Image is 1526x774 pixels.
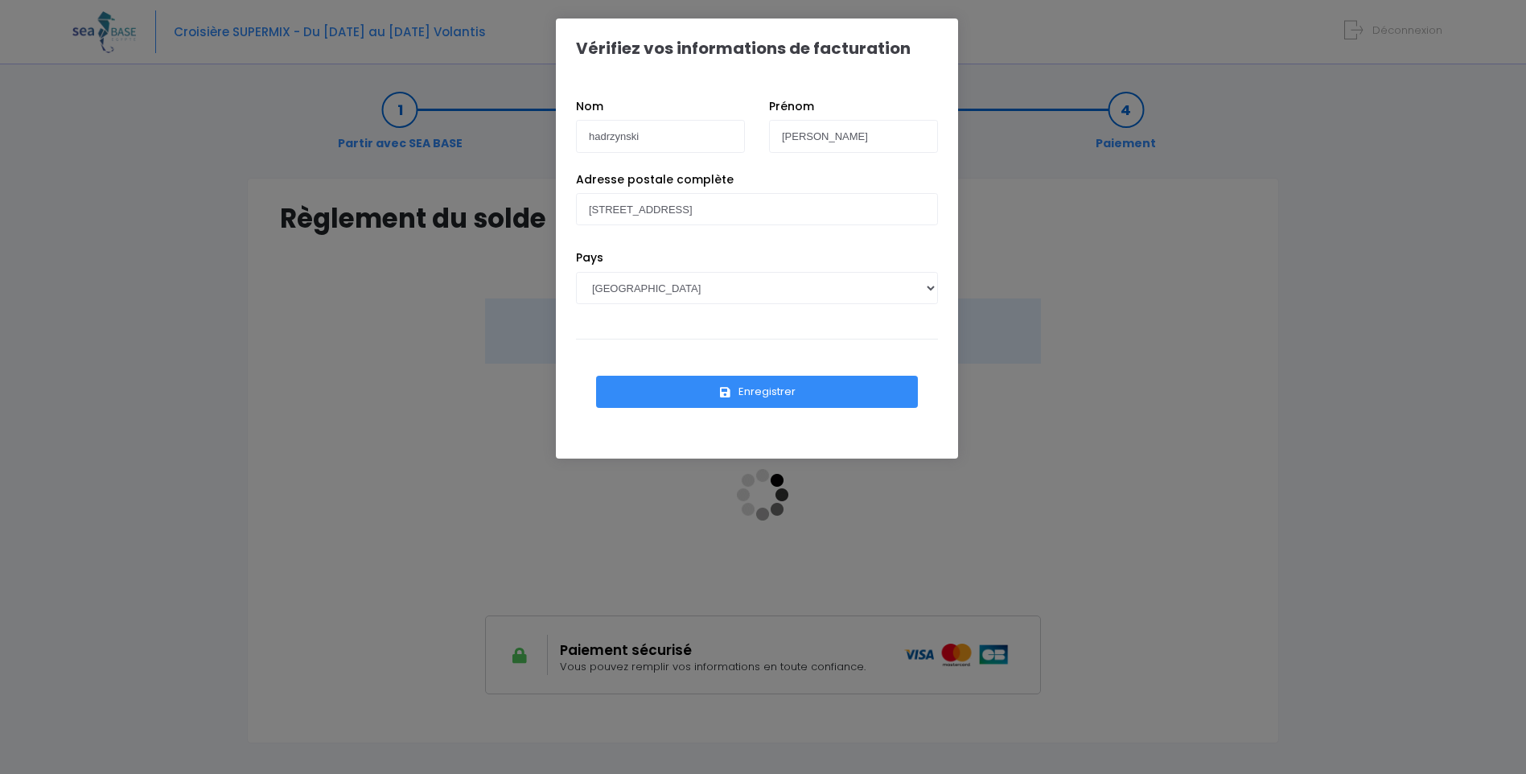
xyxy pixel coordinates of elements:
label: Nom [576,98,603,115]
label: Adresse postale complète [576,171,734,188]
h1: Vérifiez vos informations de facturation [576,39,911,58]
label: Prénom [769,98,814,115]
label: Pays [576,249,603,266]
button: Enregistrer [596,376,918,408]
